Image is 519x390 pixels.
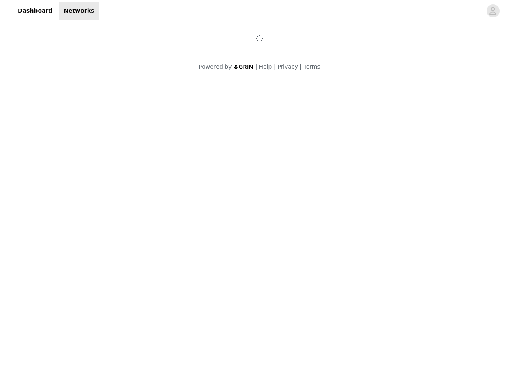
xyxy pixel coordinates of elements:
[303,63,320,70] a: Terms
[300,63,302,70] span: |
[274,63,276,70] span: |
[259,63,272,70] a: Help
[199,63,232,70] span: Powered by
[489,4,497,17] div: avatar
[255,63,257,70] span: |
[13,2,57,20] a: Dashboard
[277,63,298,70] a: Privacy
[234,64,254,69] img: logo
[59,2,99,20] a: Networks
